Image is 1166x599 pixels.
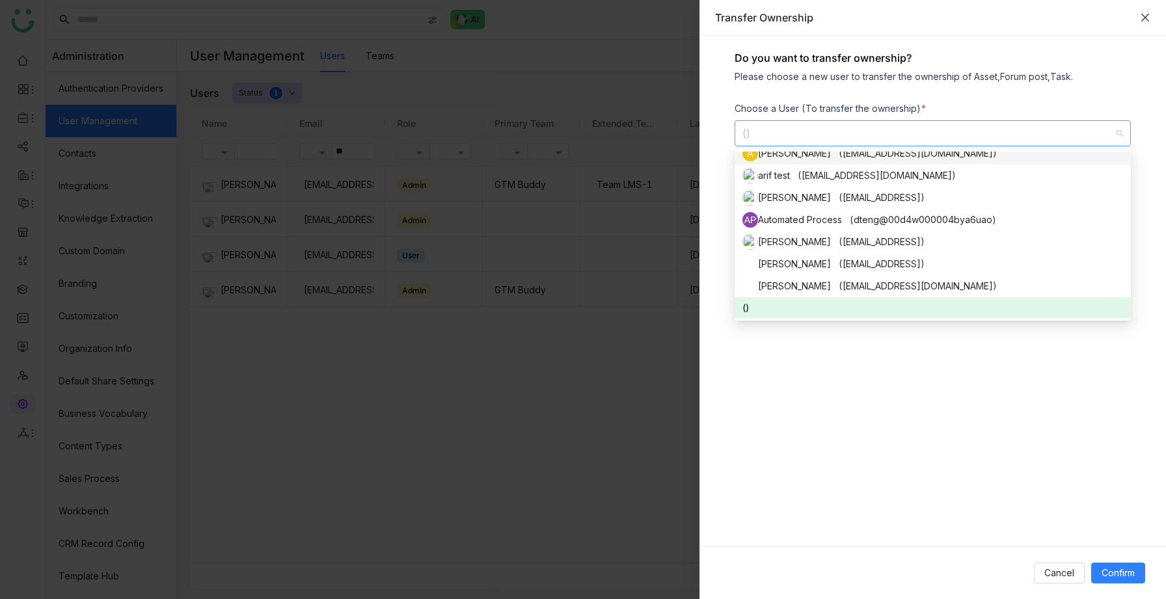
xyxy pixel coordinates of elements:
div: Choose a User (To transfer the ownership) [735,103,1131,114]
img: 684a9ad2de261c4b36a3cd74 [742,256,758,272]
img: 684abccfde261c4b36a4c026 [742,168,758,183]
div: A [742,146,758,161]
button: Confirm [1091,563,1145,583]
nz-option-item: Azam Hussain [735,275,1131,297]
div: [PERSON_NAME] ([EMAIL_ADDRESS]) [742,190,1123,206]
nz-option-item: arif test [735,165,1131,187]
img: 684a9aedde261c4b36a3ced9 [742,190,758,206]
img: 6860d480bc89cb0674c8c7e9 [742,234,758,250]
span: Confirm [1102,566,1135,580]
div: [PERSON_NAME] ([EMAIL_ADDRESS]) [742,256,1123,272]
nz-option-item: Automated Process [735,209,1131,231]
button: Cancel [1034,563,1085,583]
div: Transfer Ownership [715,10,1133,25]
div: arif test ([EMAIL_ADDRESS][DOMAIN_NAME]) [742,168,1123,183]
nz-option-item: arif [735,142,1131,165]
button: Close [1140,12,1150,23]
nz-option-item: Azam Hussain [735,253,1131,275]
div: Automated Process (dteng@00d4w000004bya6uao) [742,212,1123,228]
div: Please choose a new user to transfer the ownership of Asset,Forum post,Task. [735,71,1131,82]
div: () [742,121,1111,146]
div: [PERSON_NAME] ([EMAIL_ADDRESS][DOMAIN_NAME]) [742,146,1123,161]
nz-option-item: Arif uddin [735,187,1131,209]
img: 685417580ab8ba194f5a36ce [742,278,758,294]
span: Cancel [1044,566,1074,580]
div: AP [742,212,758,228]
div: [PERSON_NAME] ([EMAIL_ADDRESS][DOMAIN_NAME]) [742,278,1123,294]
div: () [742,300,1123,315]
div: [PERSON_NAME] ([EMAIL_ADDRESS]) [742,234,1123,250]
nz-option-item: Avneesh Srivastava [735,231,1131,253]
div: Do you want to transfer ownership? [735,51,1131,64]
